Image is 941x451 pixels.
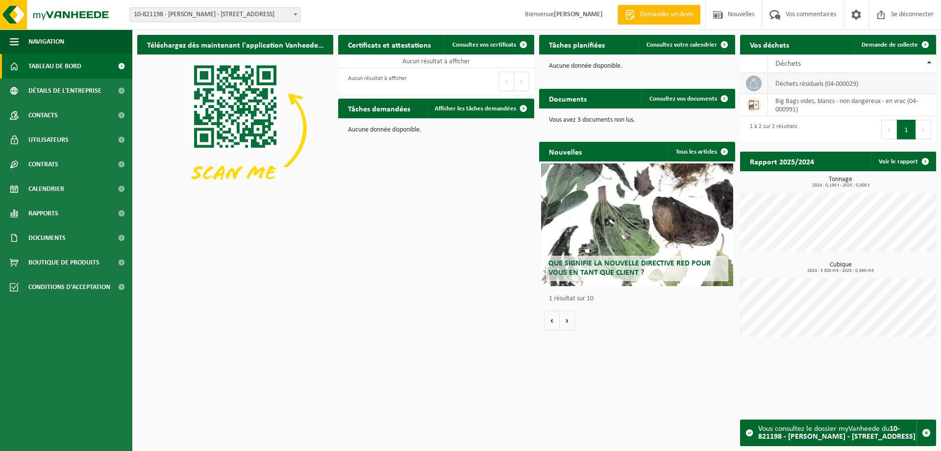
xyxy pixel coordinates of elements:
font: [PERSON_NAME] [554,11,603,18]
a: Que signifie la nouvelle directive RED pour vous en tant que client ? [541,163,733,286]
font: Demander un devis [640,11,693,18]
font: Demande de collecte [862,42,918,48]
button: Suivant [514,72,529,91]
font: Calendrier [28,186,64,193]
font: Se déconnecter [891,11,934,18]
font: 10-821198 - [PERSON_NAME] - [STREET_ADDRESS] [758,425,916,441]
font: Boutique de produits [28,259,99,266]
font: Cubique [830,261,852,268]
font: 10-821198 - [PERSON_NAME] - [STREET_ADDRESS] [134,11,274,18]
font: 1 [904,127,908,134]
a: Consultez votre calendrier [639,35,734,54]
font: 1 résultat sur 10 [549,295,594,302]
font: 2024 : 3 300 m3 - 2025 : 0,660 m3 [807,268,874,273]
font: 1 à 2 sur 2 résultats [750,124,797,130]
font: Consultez vos documents [649,96,717,102]
font: Vous avez 3 documents non lus. [549,116,635,124]
font: Vos commentaires [786,11,836,18]
font: Consultez vos certificats [452,42,516,48]
font: Tonnage [829,176,852,183]
font: Nouvelles [728,11,754,18]
font: Documents [549,96,587,104]
button: Suivant [916,120,931,139]
font: Voir le rapport [879,159,918,165]
font: déchets résiduels (04-000029) [775,80,858,87]
font: Vous consultez le dossier myVanheede du [758,425,890,433]
a: Consultez vos documents [642,89,734,108]
font: Détails de l'entreprise [28,87,101,95]
font: Que signifie la nouvelle directive RED pour vous en tant que client ? [548,260,711,277]
a: Voir le rapport [871,152,935,171]
font: Tâches demandées [348,106,410,113]
font: Téléchargez dès maintenant l'application Vanheede+ ! [147,42,326,50]
font: Aucun résultat à afficher [348,76,407,81]
font: Rapports [28,210,58,217]
a: Demander un devis [618,5,700,25]
font: Rapport 2025/2024 [750,159,814,166]
font: Afficher les tâches demandées [435,106,516,112]
img: Téléchargez l'application VHEPlus [137,54,333,202]
font: Conditions d'acceptation [28,284,110,291]
a: Demande de collecte [854,35,935,54]
font: Contrats [28,161,58,168]
font: 2024 : 0,190 t - 2025 : 0,000 t [812,183,869,188]
font: Big Bags vides, blancs - non dangereux - en vrac (04-000991) [775,98,918,113]
a: Afficher les tâches demandées [427,99,533,118]
font: Navigation [28,38,64,46]
font: Aucune donnée disponible. [549,62,622,70]
button: Précédent [498,72,514,91]
font: Aucune donnée disponible. [348,126,421,133]
font: Aucun résultat à afficher [402,58,470,65]
font: Certificats et attestations [348,42,431,50]
font: Consultez votre calendrier [646,42,717,48]
font: Vos déchets [750,42,789,50]
button: 1 [897,120,916,139]
font: Contacts [28,112,58,119]
font: Nouvelles [549,149,582,157]
button: Précédent [881,120,897,139]
font: Tous les articles [676,149,717,155]
font: Déchets [775,60,801,68]
font: Bienvenue [525,11,554,18]
span: 10-821198 - STURBOIS MICHAËL - 7041 GIVRY, ROUTE DE BEAUMONT 37 [130,8,300,22]
font: Tâches planifiées [549,42,605,50]
font: Utilisateurs [28,136,69,144]
a: Consultez vos certificats [445,35,533,54]
a: Tous les articles [668,142,734,161]
font: Documents [28,235,66,242]
span: 10-821198 - STURBOIS MICHAËL - 7041 GIVRY, ROUTE DE BEAUMONT 37 [129,7,301,22]
font: Tableau de bord [28,63,81,70]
